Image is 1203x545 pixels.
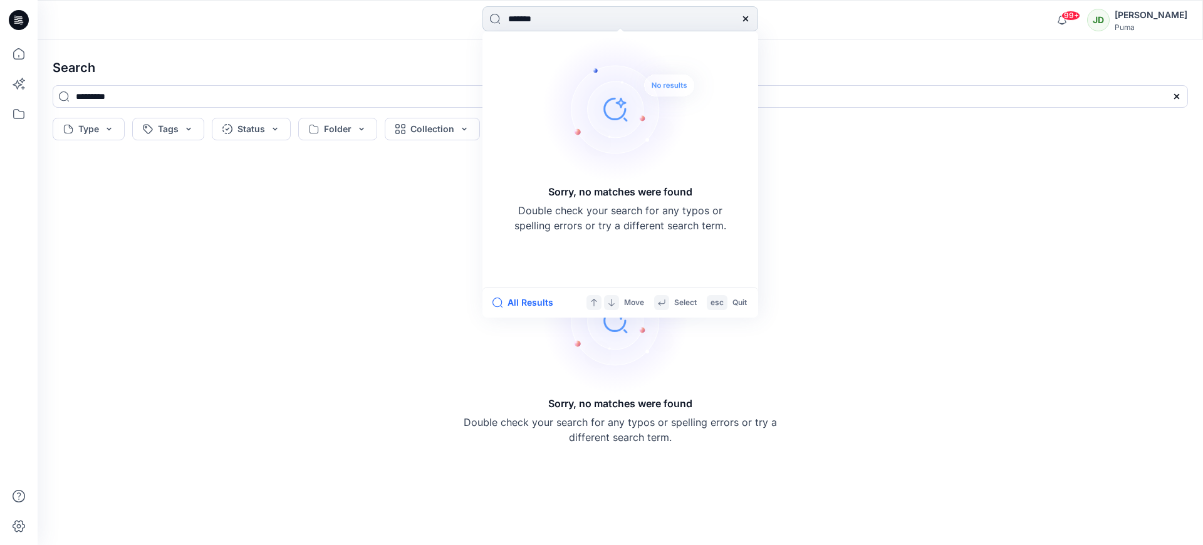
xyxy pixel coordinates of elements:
[53,118,125,140] button: Type
[132,118,204,140] button: Tags
[1115,8,1187,23] div: [PERSON_NAME]
[298,118,377,140] button: Folder
[1087,9,1110,31] div: JD
[514,203,727,233] p: Double check your search for any typos or spelling errors or try a different search term.
[492,295,561,310] button: All Results
[212,118,291,140] button: Status
[1115,23,1187,32] div: Puma
[543,34,718,184] img: Sorry, no matches were found
[674,296,697,309] p: Select
[464,415,777,445] p: Double check your search for any typos or spelling errors or try a different search term.
[385,118,480,140] button: Collection
[732,296,747,309] p: Quit
[624,296,644,309] p: Move
[1061,11,1080,21] span: 99+
[43,50,1198,85] h4: Search
[711,296,724,309] p: esc
[548,184,692,199] h5: Sorry, no matches were found
[548,396,692,411] h5: Sorry, no matches were found
[543,246,718,396] img: Sorry, no matches were found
